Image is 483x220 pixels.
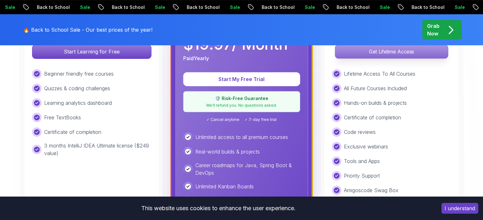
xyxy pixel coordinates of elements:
p: Unlimited access to all premium courses [195,133,288,141]
p: Sale [115,4,135,10]
p: All Future Courses Included [344,85,407,92]
p: Get Lifetime Access [335,45,448,58]
p: Real-world builds & projects [195,148,260,155]
p: 3 months IntelliJ IDEA Ultimate license ($249 value) [44,142,151,157]
p: Code reviews [344,128,376,136]
a: Get Lifetime Access [332,48,451,55]
p: Career roadmaps for Java, Spring Boot & DevOps [195,161,300,177]
p: Certificate of completion [44,128,101,136]
p: Lifetime Access To All Courses [344,70,415,78]
p: Paid Yearly [183,54,209,62]
p: Sale [40,4,60,10]
p: Priority Support [344,172,380,179]
p: Unlimited Kanban Boards [195,183,254,190]
p: Sale [340,4,360,10]
button: Get Lifetime Access [335,45,448,59]
p: Sale [265,4,285,10]
p: We'll refund you. No questions asked. [187,103,296,108]
p: Start My Free Trial [191,75,292,83]
p: Exclusive webinars [344,143,388,150]
p: $ 19.97 / Month [183,37,288,52]
span: ✓ Cancel anytime [206,117,239,122]
p: Beginner friendly free courses [44,70,114,78]
p: Certificate of completion [344,114,401,121]
p: Back to School [297,4,340,10]
p: Sale [190,4,210,10]
span: ✓ 7-day free trial [245,117,277,122]
p: Back to School [372,4,415,10]
p: Back to School [147,4,190,10]
p: Sale [415,4,435,10]
p: Start Learning for Free [32,45,151,59]
button: Accept cookies [441,203,478,214]
p: 🛡️ Risk-Free Guarantee [187,95,296,102]
button: Start My Free Trial [183,72,300,86]
p: Quizzes & coding challenges [44,85,110,92]
p: Amigoscode Swag Box [344,186,399,194]
p: Learning analytics dashboard [44,99,112,107]
div: This website uses cookies to enhance the user experience. [5,201,432,215]
a: Start Learning for Free [32,48,151,55]
p: Back to School [72,4,115,10]
p: Back to School [222,4,265,10]
p: 🔥 Back to School Sale - Our best prices of the year! [23,26,152,34]
p: Hands-on builds & projects [344,99,407,107]
p: Tools and Apps [344,157,380,165]
p: Grab Now [427,22,439,37]
p: Free TextBooks [44,114,81,121]
a: Start My Free Trial [183,76,300,82]
button: Start Learning for Free [32,44,151,59]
